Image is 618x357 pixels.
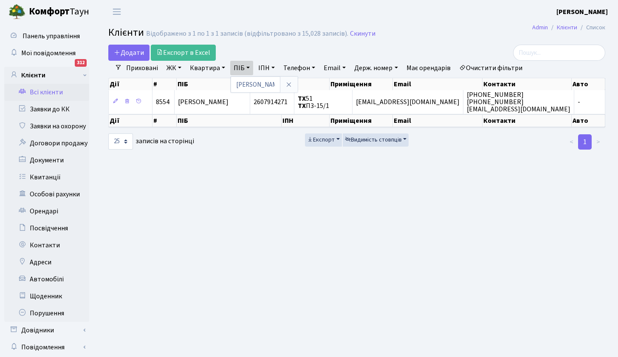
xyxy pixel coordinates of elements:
img: logo.png [8,3,25,20]
a: Панель управління [4,28,89,45]
a: Має орендарів [403,61,454,75]
a: Адреси [4,254,89,271]
th: Email [393,114,483,127]
th: Контакти [483,114,572,127]
a: Орендарі [4,203,89,220]
a: Клієнти [4,67,89,84]
b: ТХ [298,94,306,103]
a: Держ. номер [351,61,401,75]
span: 2607914271 [254,97,288,107]
th: Дії [109,78,152,90]
th: # [152,78,177,90]
a: Особові рахунки [4,186,89,203]
th: Контакти [483,78,572,90]
span: Таун [29,5,89,19]
a: Очистити фільтри [456,61,526,75]
a: Посвідчення [4,220,89,237]
th: Авто [572,114,605,127]
span: Панель управління [23,31,80,41]
span: Клієнти [108,25,144,40]
a: Заявки до КК [4,101,89,118]
button: Переключити навігацію [106,5,127,19]
a: Експорт в Excel [151,45,216,61]
span: 51 П3-15/1 [298,94,329,110]
span: Експорт [307,136,335,144]
th: ПІБ [177,78,281,90]
button: Експорт [305,133,342,147]
th: Приміщення [330,114,393,127]
a: Всі клієнти [4,84,89,101]
span: - [578,97,580,107]
a: Скинути [350,30,375,38]
th: ІПН [282,78,330,90]
th: ПІБ [177,114,281,127]
a: Договори продажу [4,135,89,152]
a: Квартира [186,61,229,75]
a: Контакти [4,237,89,254]
label: записів на сторінці [108,133,194,150]
span: Мої повідомлення [21,48,76,58]
div: Відображено з 1 по 1 з 1 записів (відфільтровано з 15,028 записів). [146,30,348,38]
a: 1 [578,134,592,150]
th: Приміщення [330,78,393,90]
a: Документи [4,152,89,169]
th: Email [393,78,483,90]
span: [PERSON_NAME] [178,97,229,107]
th: ІПН [282,114,330,127]
span: Видимість стовпців [345,136,402,144]
span: Додати [114,48,144,57]
a: Щоденник [4,288,89,305]
a: Email [320,61,349,75]
a: Заявки на охорону [4,118,89,135]
li: Список [577,23,605,32]
span: [EMAIL_ADDRESS][DOMAIN_NAME] [356,97,460,107]
a: [PERSON_NAME] [556,7,608,17]
a: Приховані [123,61,161,75]
a: Admin [532,23,548,32]
a: Довідники [4,322,89,339]
a: ІПН [255,61,278,75]
a: Квитанції [4,169,89,186]
b: ТХ [298,101,306,110]
th: Авто [572,78,605,90]
span: 8554 [156,97,169,107]
nav: breadcrumb [519,19,618,37]
b: Комфорт [29,5,70,18]
a: Телефон [280,61,319,75]
a: ПІБ [230,61,253,75]
a: ЖК [163,61,185,75]
button: Видимість стовпців [343,133,409,147]
a: Повідомлення [4,339,89,356]
a: Автомобілі [4,271,89,288]
a: Клієнти [557,23,577,32]
a: Додати [108,45,150,61]
input: Пошук... [513,45,605,61]
a: Порушення [4,305,89,322]
span: [PHONE_NUMBER] [PHONE_NUMBER] [EMAIL_ADDRESS][DOMAIN_NAME] [467,90,570,114]
th: # [152,114,177,127]
select: записів на сторінці [108,133,133,150]
a: Мої повідомлення312 [4,45,89,62]
div: 312 [75,59,87,67]
th: Дії [109,114,152,127]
